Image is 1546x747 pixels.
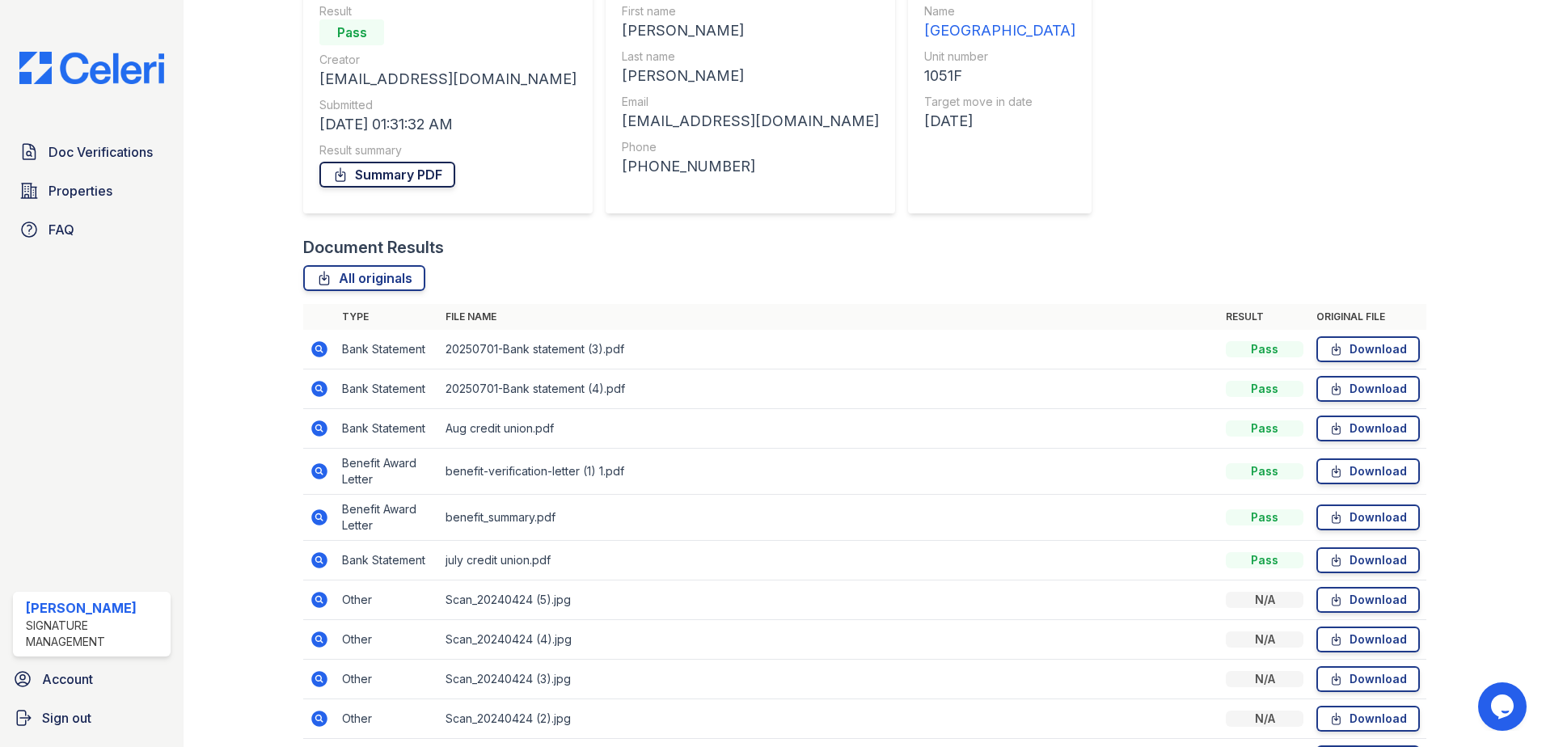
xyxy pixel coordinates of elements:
[924,94,1075,110] div: Target move in date
[1226,631,1303,648] div: N/A
[13,175,171,207] a: Properties
[336,699,439,739] td: Other
[439,409,1219,449] td: Aug credit union.pdf
[439,541,1219,580] td: july credit union.pdf
[303,265,425,291] a: All originals
[622,19,879,42] div: [PERSON_NAME]
[1226,381,1303,397] div: Pass
[336,330,439,369] td: Bank Statement
[924,65,1075,87] div: 1051F
[336,409,439,449] td: Bank Statement
[1226,592,1303,608] div: N/A
[1226,420,1303,437] div: Pass
[1310,304,1426,330] th: Original file
[439,495,1219,541] td: benefit_summary.pdf
[49,181,112,200] span: Properties
[1478,682,1530,731] iframe: chat widget
[1316,666,1420,692] a: Download
[6,52,177,84] img: CE_Logo_Blue-a8612792a0a2168367f1c8372b55b34899dd931a85d93a1a3d3e32e68fde9ad4.png
[303,236,444,259] div: Document Results
[439,660,1219,699] td: Scan_20240424 (3).jpg
[336,304,439,330] th: Type
[336,541,439,580] td: Bank Statement
[924,49,1075,65] div: Unit number
[1316,547,1420,573] a: Download
[319,97,577,113] div: Submitted
[439,330,1219,369] td: 20250701-Bank statement (3).pdf
[1316,706,1420,732] a: Download
[622,49,879,65] div: Last name
[336,369,439,409] td: Bank Statement
[1226,341,1303,357] div: Pass
[319,52,577,68] div: Creator
[1226,509,1303,525] div: Pass
[439,449,1219,495] td: benefit-verification-letter (1) 1.pdf
[924,3,1075,42] a: Name [GEOGRAPHIC_DATA]
[622,94,879,110] div: Email
[622,3,879,19] div: First name
[49,142,153,162] span: Doc Verifications
[1316,458,1420,484] a: Download
[336,495,439,541] td: Benefit Award Letter
[924,110,1075,133] div: [DATE]
[439,304,1219,330] th: File name
[42,669,93,689] span: Account
[26,618,164,650] div: Signature Management
[1316,504,1420,530] a: Download
[439,369,1219,409] td: 20250701-Bank statement (4).pdf
[622,65,879,87] div: [PERSON_NAME]
[439,699,1219,739] td: Scan_20240424 (2).jpg
[319,142,577,158] div: Result summary
[439,620,1219,660] td: Scan_20240424 (4).jpg
[1316,416,1420,441] a: Download
[13,136,171,168] a: Doc Verifications
[319,19,384,45] div: Pass
[1316,587,1420,613] a: Download
[319,162,455,188] a: Summary PDF
[439,580,1219,620] td: Scan_20240424 (5).jpg
[924,3,1075,19] div: Name
[1316,336,1420,362] a: Download
[13,213,171,246] a: FAQ
[1226,463,1303,479] div: Pass
[1316,376,1420,402] a: Download
[6,663,177,695] a: Account
[924,19,1075,42] div: [GEOGRAPHIC_DATA]
[336,620,439,660] td: Other
[319,113,577,136] div: [DATE] 01:31:32 AM
[319,3,577,19] div: Result
[319,68,577,91] div: [EMAIL_ADDRESS][DOMAIN_NAME]
[1226,671,1303,687] div: N/A
[622,139,879,155] div: Phone
[336,449,439,495] td: Benefit Award Letter
[42,708,91,728] span: Sign out
[622,110,879,133] div: [EMAIL_ADDRESS][DOMAIN_NAME]
[1316,627,1420,652] a: Download
[1226,711,1303,727] div: N/A
[1226,552,1303,568] div: Pass
[26,598,164,618] div: [PERSON_NAME]
[336,660,439,699] td: Other
[622,155,879,178] div: [PHONE_NUMBER]
[49,220,74,239] span: FAQ
[336,580,439,620] td: Other
[6,702,177,734] a: Sign out
[1219,304,1310,330] th: Result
